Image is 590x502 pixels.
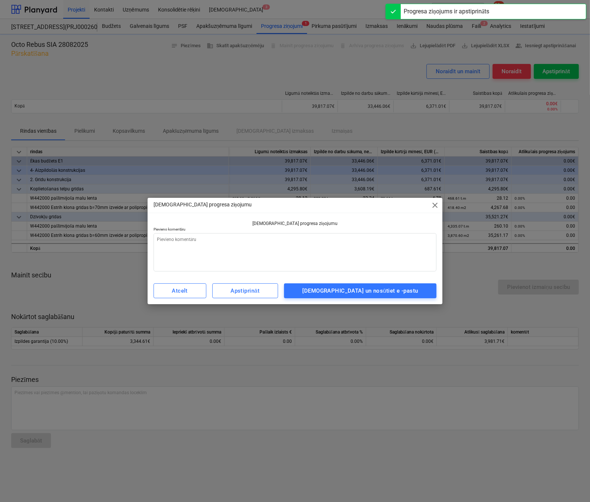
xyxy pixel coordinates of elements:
button: Atcelt [154,283,206,298]
div: Apstiprināt [230,286,259,296]
div: [DEMOGRAPHIC_DATA] un nosūtiet e -pastu [303,286,418,296]
p: [DEMOGRAPHIC_DATA] progresa ziņojumu [154,201,252,209]
iframe: Chat Widget [553,466,590,502]
div: Atcelt [172,286,188,296]
div: Progresa ziņojums ir apstiprināts [404,7,489,16]
button: Apstiprināt [212,283,278,298]
p: Pievieno komentāru [154,227,437,233]
p: [DEMOGRAPHIC_DATA] progresa ziņojumu [154,221,437,227]
button: [DEMOGRAPHIC_DATA] un nosūtiet e -pastu [284,283,436,298]
span: close [431,201,439,210]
